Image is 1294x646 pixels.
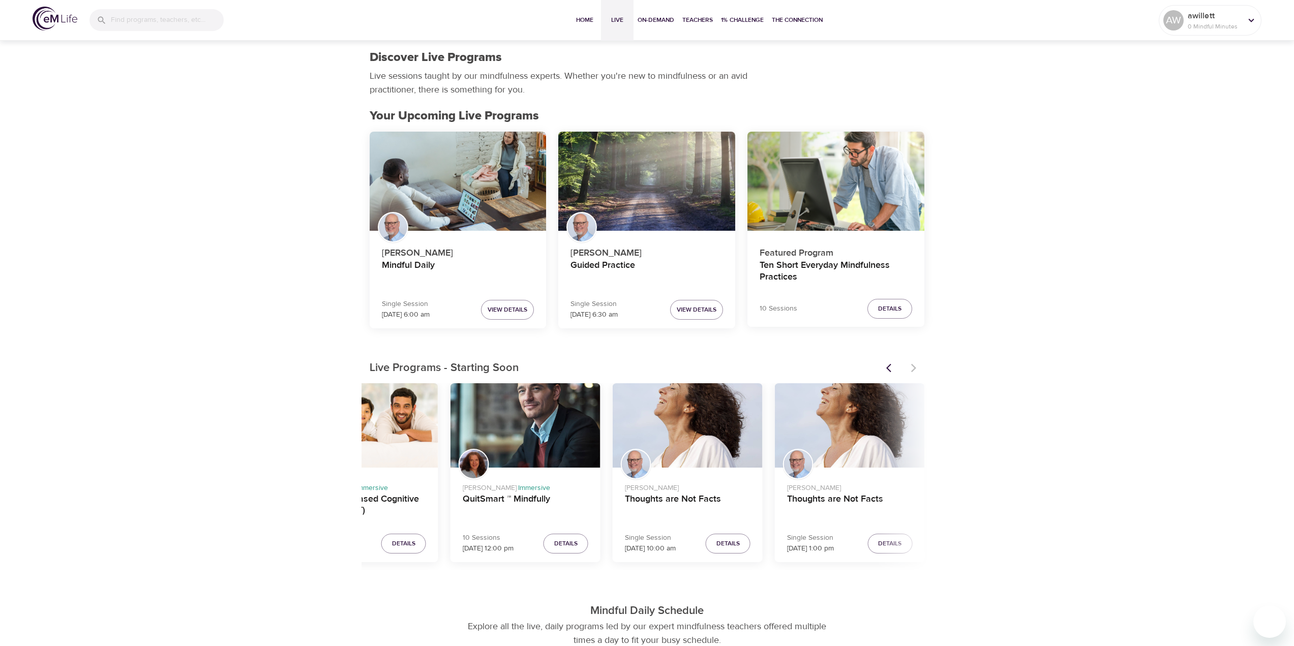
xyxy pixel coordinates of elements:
[670,300,723,320] button: View Details
[288,383,438,468] button: Mindfulness-Based Cognitive Training (MBCT)
[488,304,527,315] span: View Details
[605,15,629,25] span: Live
[570,260,723,284] h4: Guided Practice
[558,132,735,231] button: Guided Practice
[370,360,880,377] p: Live Programs - Starting Soon
[463,494,588,518] h4: QuitSmart ™ Mindfully
[392,538,415,549] span: Details
[878,538,901,549] span: Details
[787,543,834,554] p: [DATE] 1:00 pm
[747,132,924,231] button: Ten Short Everyday Mindfulness Practices
[625,479,750,494] p: [PERSON_NAME]
[787,479,913,494] p: [PERSON_NAME]
[450,383,600,468] button: QuitSmart ™ Mindfully
[760,242,912,260] p: Featured Program
[370,109,925,124] h2: Your Upcoming Live Programs
[867,534,912,553] button: Details
[787,533,834,543] p: Single Session
[382,242,534,260] p: [PERSON_NAME]
[867,299,912,319] button: Details
[570,242,723,260] p: [PERSON_NAME]
[787,494,913,518] h4: Thoughts are Not Facts
[716,538,740,549] span: Details
[880,357,902,379] button: Previous items
[382,260,534,284] h4: Mindful Daily
[775,383,925,468] button: Thoughts are Not Facts
[370,50,502,65] h1: Discover Live Programs
[706,534,750,553] button: Details
[878,303,901,314] span: Details
[772,15,823,25] span: The Connection
[518,483,550,493] span: Immersive
[760,303,797,314] p: 10 Sessions
[381,534,426,553] button: Details
[382,299,430,310] p: Single Session
[544,534,588,553] button: Details
[638,15,674,25] span: On-Demand
[370,132,547,231] button: Mindful Daily
[554,538,578,549] span: Details
[625,494,750,518] h4: Thoughts are Not Facts
[1253,605,1286,638] iframe: Button to launch messaging window
[625,533,676,543] p: Single Session
[682,15,713,25] span: Teachers
[573,15,597,25] span: Home
[1188,10,1242,22] p: awillett
[382,310,430,320] p: [DATE] 6:00 am
[463,533,514,543] p: 10 Sessions
[362,603,933,620] p: Mindful Daily Schedule
[1163,10,1184,30] div: AW
[356,483,388,493] span: Immersive
[300,494,426,518] h4: Mindfulness-Based Cognitive Training (MBCT)
[760,260,912,284] h4: Ten Short Everyday Mindfulness Practices
[570,310,618,320] p: [DATE] 6:30 am
[463,479,588,494] p: [PERSON_NAME] ·
[111,9,224,31] input: Find programs, teachers, etc...
[481,300,534,320] button: View Details
[463,543,514,554] p: [DATE] 12:00 pm
[370,69,751,97] p: Live sessions taught by our mindfulness experts. Whether you're new to mindfulness or an avid pra...
[300,479,426,494] p: [PERSON_NAME] ·
[1188,22,1242,31] p: 0 Mindful Minutes
[625,543,676,554] p: [DATE] 10:00 am
[613,383,763,468] button: Thoughts are Not Facts
[677,304,716,315] span: View Details
[33,7,77,30] img: logo
[570,299,618,310] p: Single Session
[721,15,764,25] span: 1% Challenge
